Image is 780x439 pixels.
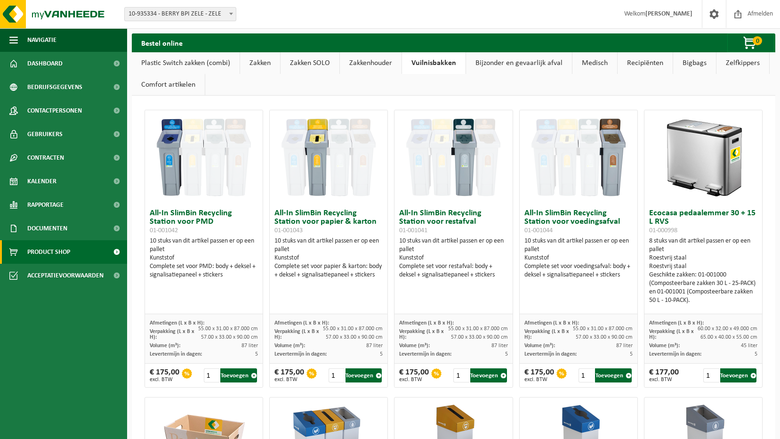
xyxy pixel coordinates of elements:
[274,320,329,326] span: Afmetingen (L x B x H):
[524,227,553,234] span: 01-001044
[649,254,757,262] div: Roestvrij staal
[150,377,179,382] span: excl. BTW
[524,329,569,340] span: Verpakking (L x B x H):
[453,368,469,382] input: 1
[255,351,258,357] span: 5
[27,146,64,170] span: Contracten
[274,329,319,340] span: Verpakking (L x B x H):
[649,237,757,305] div: 8 stuks van dit artikel passen er op een pallet
[274,368,304,382] div: € 175,00
[366,343,383,349] span: 87 liter
[649,271,757,305] div: Geschikte zakken: 01-001000 (Composteerbare zakken 30 L - 25-PACK) en 01-001001 (Composteerbare z...
[716,52,769,74] a: Zelfkippers
[27,28,56,52] span: Navigatie
[524,237,633,279] div: 10 stuks van dit artikel passen er op een pallet
[380,351,383,357] span: 5
[649,209,757,235] h3: Ecocasa pedaalemmer 30 + 15 L RVS
[448,326,508,332] span: 55.00 x 31.00 x 87.000 cm
[150,227,178,234] span: 01-001042
[27,264,104,287] span: Acceptatievoorwaarden
[524,320,579,326] span: Afmetingen (L x B x H):
[618,52,673,74] a: Recipiënten
[150,262,258,279] div: Complete set voor PMD: body + deksel + signalisatiepaneel + stickers
[656,110,750,204] img: 01-000998
[132,52,240,74] a: Plastic Switch zakken (combi)
[274,262,383,279] div: Complete set voor papier & karton: body + deksel + signalisatiepaneel + stickers
[201,334,258,340] span: 57.00 x 33.00 x 90.00 cm
[524,254,633,262] div: Kunststof
[649,227,677,234] span: 01-000998
[150,237,258,279] div: 10 stuks van dit artikel passen er op een pallet
[399,377,429,382] span: excl. BTW
[649,351,701,357] span: Levertermijn in dagen:
[649,368,679,382] div: € 177,00
[240,52,280,74] a: Zakken
[727,33,774,52] button: 0
[27,217,67,240] span: Documenten
[595,368,631,382] button: Toevoegen
[399,320,454,326] span: Afmetingen (L x B x H):
[630,351,633,357] span: 5
[27,52,63,75] span: Dashboard
[274,254,383,262] div: Kunststof
[323,326,383,332] span: 55.00 x 31.00 x 87.000 cm
[402,52,466,74] a: Vuilnisbakken
[220,368,257,382] button: Toevoegen
[531,110,626,204] img: 01-001044
[150,329,194,340] span: Verpakking (L x B x H):
[399,343,430,349] span: Volume (m³):
[150,209,258,235] h3: All-In SlimBin Recycling Station voor PMD
[573,326,633,332] span: 55.00 x 31.00 x 87.000 cm
[524,377,554,382] span: excl. BTW
[755,351,757,357] span: 5
[150,368,179,382] div: € 175,00
[124,7,236,21] span: 10-935334 - BERRY BPI ZELE - ZELE
[649,320,704,326] span: Afmetingen (L x B x H):
[281,110,376,204] img: 01-001043
[399,262,507,279] div: Complete set voor restafval: body + deksel + signalisatiepaneel + stickers
[399,209,507,235] h3: All-In SlimBin Recycling Station voor restafval
[274,209,383,235] h3: All-In SlimBin Recycling Station voor papier & karton
[5,418,157,439] iframe: chat widget
[150,320,204,326] span: Afmetingen (L x B x H):
[470,368,507,382] button: Toevoegen
[673,52,716,74] a: Bigbags
[27,193,64,217] span: Rapportage
[27,122,63,146] span: Gebruikers
[466,52,572,74] a: Bijzonder en gevaarlijk afval
[150,254,258,262] div: Kunststof
[399,254,507,262] div: Kunststof
[700,334,757,340] span: 65.00 x 40.00 x 55.00 cm
[27,75,82,99] span: Bedrijfsgegevens
[329,368,345,382] input: 1
[720,368,756,382] button: Toevoegen
[524,209,633,235] h3: All-In SlimBin Recycling Station voor voedingsafval
[132,33,192,52] h2: Bestel online
[491,343,508,349] span: 87 liter
[616,343,633,349] span: 87 liter
[27,99,82,122] span: Contactpersonen
[524,262,633,279] div: Complete set voor voedingsafval: body + deksel + signalisatiepaneel + stickers
[274,343,305,349] span: Volume (m³):
[340,52,402,74] a: Zakkenhouder
[274,227,303,234] span: 01-001043
[399,329,444,340] span: Verpakking (L x B x H):
[572,52,617,74] a: Medisch
[524,351,577,357] span: Levertermijn in dagen:
[649,329,694,340] span: Verpakking (L x B x H):
[505,351,508,357] span: 5
[157,110,251,204] img: 01-001042
[274,377,304,382] span: excl. BTW
[204,368,220,382] input: 1
[399,368,429,382] div: € 175,00
[649,377,679,382] span: excl. BTW
[274,237,383,279] div: 10 stuks van dit artikel passen er op een pallet
[753,36,762,45] span: 0
[27,240,70,264] span: Product Shop
[649,343,680,349] span: Volume (m³):
[150,343,180,349] span: Volume (m³):
[645,10,692,17] strong: [PERSON_NAME]
[406,110,500,204] img: 01-001041
[346,368,382,382] button: Toevoegen
[703,368,719,382] input: 1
